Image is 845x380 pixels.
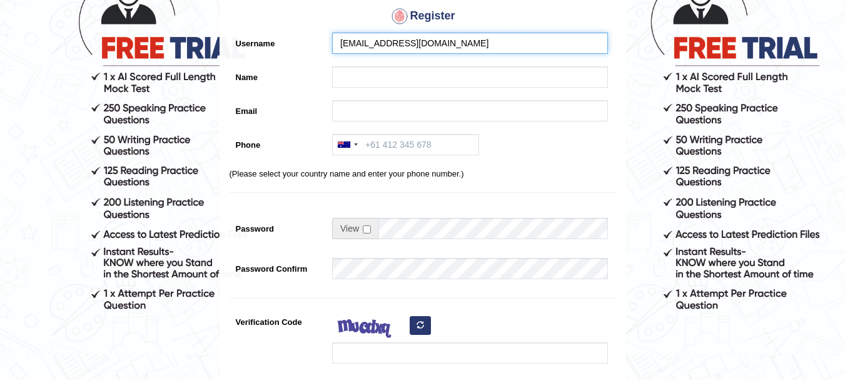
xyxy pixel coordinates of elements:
[230,134,326,151] label: Phone
[230,168,616,180] p: (Please select your country name and enter your phone number.)
[230,311,326,328] label: Verification Code
[333,135,362,155] div: Australia: +61
[363,225,371,234] input: Show/Hide Password
[230,218,326,235] label: Password
[230,6,616,26] h4: Register
[230,100,326,117] label: Email
[230,33,326,49] label: Username
[230,66,326,83] label: Name
[332,134,479,155] input: +61 412 345 678
[230,258,326,275] label: Password Confirm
